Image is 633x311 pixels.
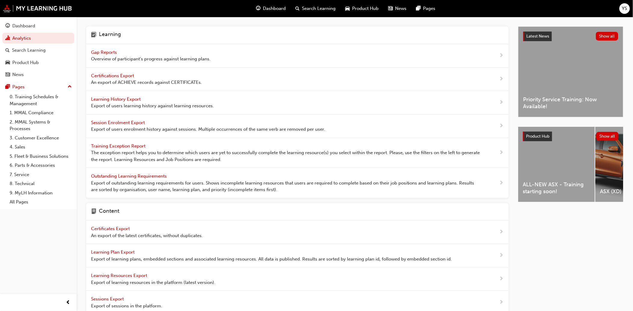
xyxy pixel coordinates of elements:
[2,45,74,56] a: Search Learning
[416,5,421,12] span: pages-icon
[499,299,504,306] span: next-icon
[384,2,412,15] a: news-iconNews
[7,197,74,207] a: All Pages
[86,114,509,138] a: Session Enrolment Export Export of users enrolment history against sessions. Multiple occurrences...
[91,31,96,39] span: learning-icon
[66,299,71,306] span: prev-icon
[518,127,595,202] a: ALL-NEW ASX - Training starting soon!
[7,170,74,179] a: 7. Service
[86,68,509,91] a: Certifications Export An export of ACHIEVE records against CERTIFICATEs.next-icon
[2,19,74,81] button: DashboardAnalyticsSearch LearningProduct HubNews
[5,60,10,66] span: car-icon
[91,73,135,78] span: Certifications Export
[91,249,136,255] span: Learning Plan Export
[291,2,341,15] a: search-iconSearch Learning
[412,2,440,15] a: pages-iconPages
[99,31,121,39] h4: Learning
[86,44,509,68] a: Gap Reports Overview of participant's progress against learning plans.next-icon
[91,96,142,102] span: Learning History Export
[86,91,509,114] a: Learning History Export Export of users learning history against learning resources.next-icon
[91,273,148,278] span: Learning Resources Export
[596,32,619,41] button: Show all
[7,152,74,161] a: 5. Fleet & Business Solutions
[523,96,618,110] span: Priority Service Training: Now Available!
[5,23,10,29] span: guage-icon
[622,5,627,12] span: YS
[99,208,119,216] h4: Content
[12,84,25,90] div: Pages
[499,75,504,83] span: next-icon
[86,168,509,198] a: Outstanding Learning Requirements Export of outstanding learning requirements for users. Shows in...
[91,149,480,163] span: The exception report helps you to determine which users are yet to successfully complete the lear...
[91,232,203,239] span: An export of the latest certificates, without duplicates.
[352,5,379,12] span: Product Hub
[7,133,74,143] a: 3. Customer Excellence
[91,79,202,86] span: An export of ACHIEVE records against CERTIFICATEs.
[86,244,509,267] a: Learning Plan Export Export of learning plans, embedded sections and associated learning resource...
[91,50,118,55] span: Gap Reports
[91,143,147,149] span: Training Exception Report
[527,34,549,39] span: Latest News
[12,23,35,29] div: Dashboard
[91,180,480,193] span: Export of outstanding learning requirements for users. Shows incomplete learning resources that u...
[7,161,74,170] a: 6. Parts & Accessories
[91,56,211,63] span: Overview of participant's progress against learning plans.
[345,5,350,12] span: car-icon
[91,303,162,309] span: Export of sessions in the platform.
[86,221,509,244] a: Certificates Export An export of the latest certificates, without duplicates.next-icon
[596,132,619,141] button: Show all
[7,108,74,117] a: 1. MMAL Compliance
[2,81,74,93] button: Pages
[91,296,125,302] span: Sessions Export
[91,208,96,216] span: page-icon
[523,32,618,41] a: Latest NewsShow all
[2,20,74,32] a: Dashboard
[499,122,504,130] span: next-icon
[5,84,10,90] span: pages-icon
[302,5,336,12] span: Search Learning
[256,5,261,12] span: guage-icon
[7,142,74,152] a: 4. Sales
[388,5,393,12] span: news-icon
[523,132,619,141] a: Product HubShow all
[68,83,72,91] span: up-icon
[5,36,10,41] span: chart-icon
[499,149,504,157] span: next-icon
[2,69,74,80] a: News
[499,52,504,59] span: next-icon
[499,252,504,259] span: next-icon
[2,57,74,68] a: Product Hub
[395,5,407,12] span: News
[499,99,504,106] span: next-icon
[499,275,504,283] span: next-icon
[7,188,74,198] a: 9. MyLH Information
[91,120,146,125] span: Session Enrolment Export
[86,138,509,168] a: Training Exception Report The exception report helps you to determine which users are yet to succ...
[91,126,325,133] span: Export of users enrolment history against sessions. Multiple occurrences of the same verb are rem...
[86,267,509,291] a: Learning Resources Export Export of learning resources in the platform (latest version).next-icon
[5,72,10,78] span: news-icon
[263,5,286,12] span: Dashboard
[91,226,131,231] span: Certificates Export
[523,181,590,195] span: ALL-NEW ASX - Training starting soon!
[251,2,291,15] a: guage-iconDashboard
[7,92,74,108] a: 0. Training Schedules & Management
[3,5,72,12] img: mmal
[91,173,168,179] span: Outstanding Learning Requirements
[91,102,214,109] span: Export of users learning history against learning resources.
[341,2,384,15] a: car-iconProduct Hub
[7,117,74,133] a: 2. MMAL Systems & Processes
[526,134,550,139] span: Product Hub
[619,3,630,14] button: YS
[12,59,39,66] div: Product Hub
[296,5,300,12] span: search-icon
[518,26,623,117] a: Latest NewsShow allPriority Service Training: Now Available!
[7,179,74,188] a: 8. Technical
[5,48,10,53] span: search-icon
[91,279,215,286] span: Export of learning resources in the platform (latest version).
[2,33,74,44] a: Analytics
[499,179,504,187] span: next-icon
[12,71,24,78] div: News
